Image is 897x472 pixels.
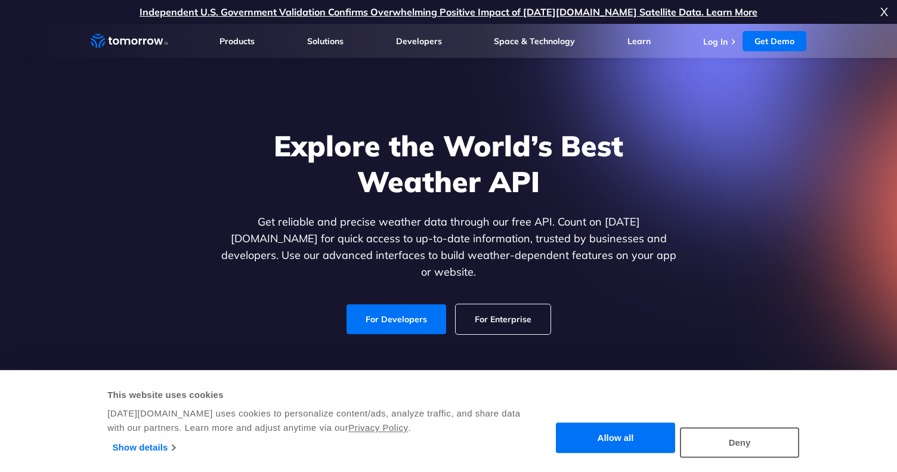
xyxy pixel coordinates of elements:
a: For Developers [347,304,446,334]
a: Get Demo [743,31,806,51]
a: Privacy Policy [348,422,408,433]
div: This website uses cookies [107,388,535,402]
button: Allow all [556,423,675,454]
a: Show details [113,439,175,456]
a: Home link [91,32,168,50]
p: Get reliable and precise weather data through our free API. Count on [DATE][DOMAIN_NAME] for quic... [218,214,679,280]
a: Log In [703,36,728,47]
a: Learn [627,36,651,47]
a: Space & Technology [494,36,575,47]
a: For Enterprise [456,304,550,334]
a: Products [219,36,255,47]
button: Deny [680,427,799,458]
a: Independent U.S. Government Validation Confirms Overwhelming Positive Impact of [DATE][DOMAIN_NAM... [140,6,757,18]
h1: Explore the World’s Best Weather API [218,128,679,199]
a: Solutions [307,36,344,47]
a: Developers [396,36,442,47]
div: [DATE][DOMAIN_NAME] uses cookies to personalize content/ads, analyze traffic, and share data with... [107,406,535,435]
